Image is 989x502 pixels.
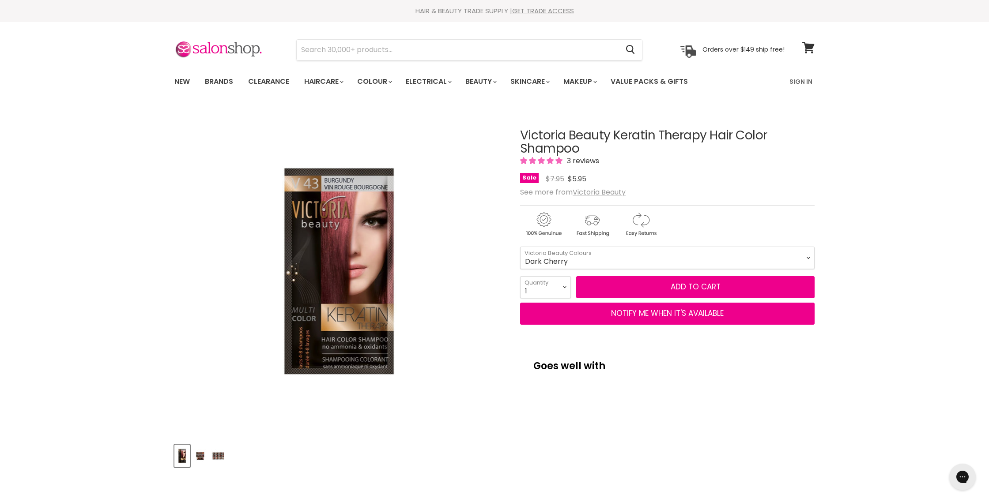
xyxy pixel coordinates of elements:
input: Search [297,40,619,60]
img: Victoria Beauty Keratin Therapy Hair Color Shampoo [193,446,207,466]
span: Add to cart [671,281,721,292]
span: $7.95 [546,174,564,184]
button: Search [619,40,642,60]
span: 5.00 stars [520,156,564,166]
button: Victoria Beauty Keratin Therapy Hair Color Shampoo [211,445,226,467]
iframe: Gorgias live chat messenger [945,461,980,493]
button: Add to cart [576,276,815,298]
img: Victoria Beauty Keratin Therapy Hair Color Shampoo [175,446,189,466]
a: Electrical [399,72,457,91]
span: $5.95 [568,174,586,184]
form: Product [296,39,642,60]
p: Goes well with [533,347,801,376]
button: Victoria Beauty Keratin Therapy Hair Color Shampoo [174,445,190,467]
p: Orders over $149 ship free! [702,45,785,53]
span: See more from [520,187,626,197]
a: Clearance [242,72,296,91]
nav: Main [163,69,826,94]
ul: Main menu [168,69,740,94]
a: Sign In [784,72,818,91]
button: Victoria Beauty Keratin Therapy Hair Color Shampoo [193,445,208,467]
span: Sale [520,173,539,183]
select: Quantity [520,276,571,298]
a: Beauty [459,72,502,91]
a: Makeup [557,72,602,91]
h1: Victoria Beauty Keratin Therapy Hair Color Shampoo [520,129,815,156]
div: Victoria Beauty Keratin Therapy Hair Color Shampoo image. Click or Scroll to Zoom. [174,107,504,436]
button: NOTIFY ME WHEN IT'S AVAILABLE [520,303,815,325]
a: New [168,72,196,91]
a: Victoria Beauty [573,187,626,197]
img: Victoria Beauty Keratin Therapy Hair Color Shampoo [211,446,225,466]
a: Colour [351,72,397,91]
a: Skincare [504,72,555,91]
img: genuine.gif [520,211,567,238]
a: GET TRADE ACCESS [512,6,574,15]
a: Haircare [298,72,349,91]
div: HAIR & BEAUTY TRADE SUPPLY | [163,7,826,15]
a: Value Packs & Gifts [604,72,695,91]
span: 3 reviews [564,156,599,166]
a: Brands [198,72,240,91]
div: Product thumbnails [173,442,506,467]
img: returns.gif [617,211,664,238]
img: shipping.gif [569,211,615,238]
